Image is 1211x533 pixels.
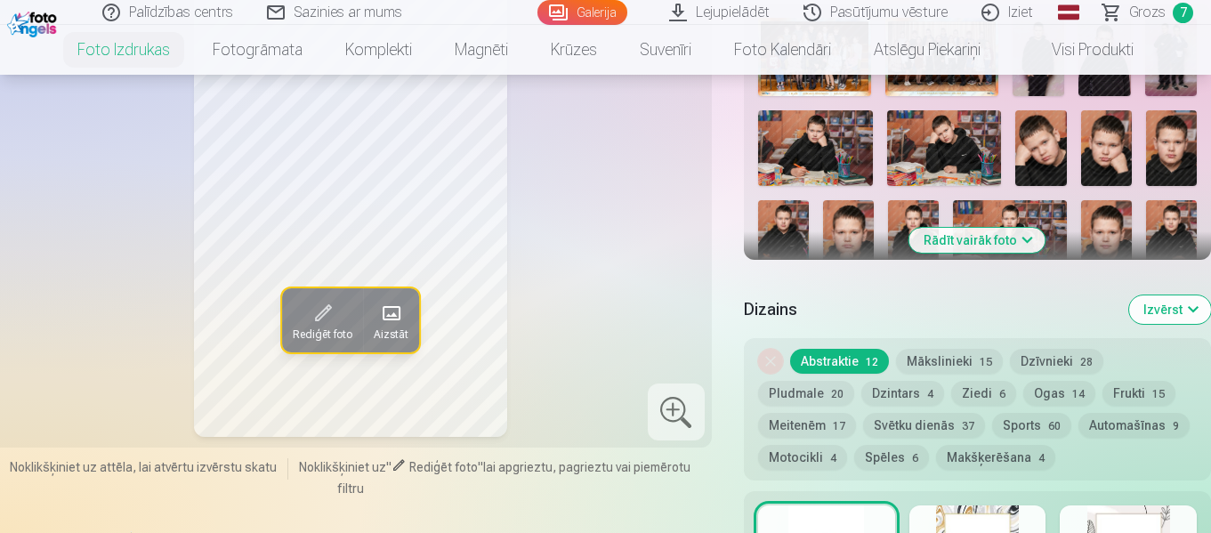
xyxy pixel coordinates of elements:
[363,288,419,352] button: Aizstāt
[618,25,713,75] a: Suvenīri
[374,327,408,342] span: Aizstāt
[744,297,1115,322] h5: Dizains
[282,288,363,352] button: Rediģēt foto
[830,452,836,464] span: 4
[909,228,1045,253] button: Rādīt vairāk foto
[1173,3,1193,23] span: 7
[790,349,889,374] button: Abstraktie12
[1038,452,1045,464] span: 4
[293,327,352,342] span: Rediģēt foto
[861,381,944,406] button: Dzintars4
[386,460,392,474] span: "
[7,7,61,37] img: /fa1
[863,413,985,438] button: Svētku dienās37
[713,25,852,75] a: Foto kalendāri
[992,413,1071,438] button: Sports60
[831,388,844,400] span: 20
[1002,25,1155,75] a: Visi produkti
[56,25,191,75] a: Foto izdrukas
[1129,2,1166,23] span: Grozs
[409,460,478,474] span: Rediģēt foto
[337,460,691,496] span: lai apgrieztu, pagrieztu vai piemērotu filtru
[758,413,856,438] button: Meitenēm17
[1048,420,1061,432] span: 60
[927,388,933,400] span: 4
[1102,381,1175,406] button: Frukti15
[1129,295,1211,324] button: Izvērst
[10,458,277,476] span: Noklikšķiniet uz attēla, lai atvērtu izvērstu skatu
[758,381,854,406] button: Pludmale20
[951,381,1016,406] button: Ziedi6
[854,445,929,470] button: Spēles6
[1152,388,1165,400] span: 15
[896,349,1003,374] button: Mākslinieki15
[1173,420,1179,432] span: 9
[1023,381,1095,406] button: Ogas14
[324,25,433,75] a: Komplekti
[529,25,618,75] a: Krūzes
[1080,356,1093,368] span: 28
[999,388,1005,400] span: 6
[936,445,1055,470] button: Makšķerēšana4
[433,25,529,75] a: Magnēti
[1078,413,1190,438] button: Automašīnas9
[758,445,847,470] button: Motocikli4
[191,25,324,75] a: Fotogrāmata
[1010,349,1103,374] button: Dzīvnieki28
[912,452,918,464] span: 6
[962,420,974,432] span: 37
[299,460,386,474] span: Noklikšķiniet uz
[833,420,845,432] span: 17
[852,25,1002,75] a: Atslēgu piekariņi
[1072,388,1085,400] span: 14
[980,356,992,368] span: 15
[478,460,483,474] span: "
[866,356,878,368] span: 12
